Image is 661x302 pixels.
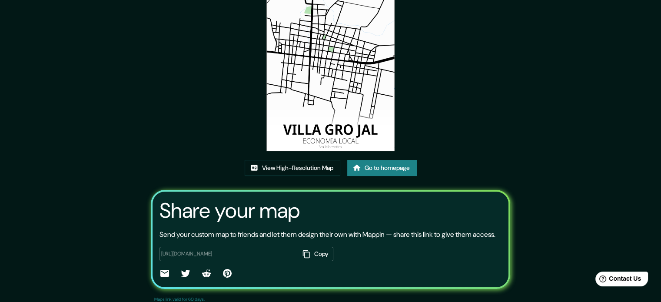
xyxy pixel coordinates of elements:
p: Send your custom map to friends and let them design their own with Mappin — share this link to gi... [159,229,495,240]
h3: Share your map [159,199,300,223]
iframe: Help widget launcher [584,268,651,292]
a: View High-Resolution Map [245,160,340,176]
a: Go to homepage [347,160,417,176]
button: Copy [299,247,333,261]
